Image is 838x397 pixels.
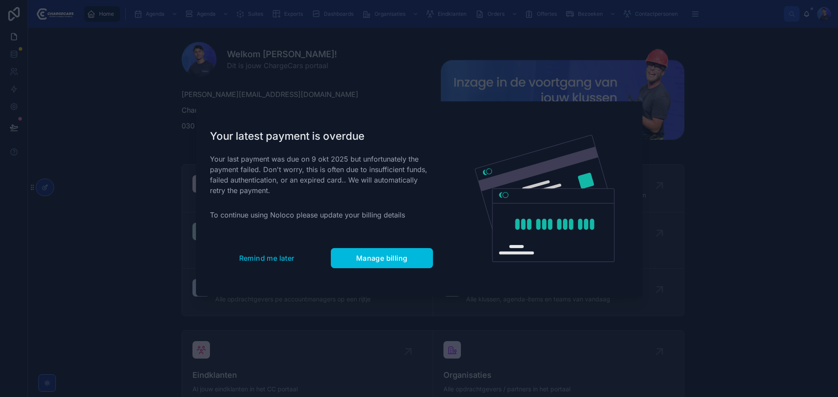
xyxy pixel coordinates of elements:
button: Remind me later [210,248,324,268]
span: Remind me later [239,254,295,262]
p: To continue using Noloco please update your billing details [210,210,433,220]
img: Credit card illustration [475,135,615,262]
h1: Your latest payment is overdue [210,129,433,143]
p: Your last payment was due on 9 okt 2025 but unfortunately the payment failed. Don't worry, this i... [210,154,433,196]
button: Manage billing [331,248,433,268]
span: Manage billing [356,254,408,262]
